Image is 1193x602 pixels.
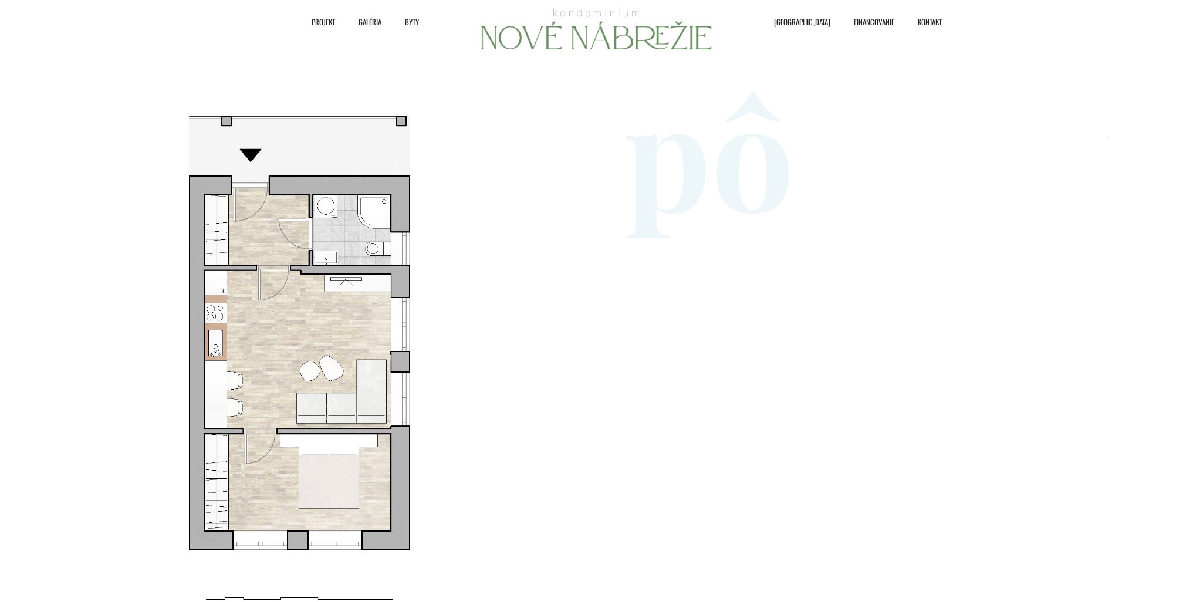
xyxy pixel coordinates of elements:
[312,13,335,31] span: Projekt
[854,13,894,31] span: Financovanie
[359,13,381,31] span: Galéria
[836,13,900,31] a: Financovanie
[294,13,341,31] a: Projekt
[774,13,830,31] span: [GEOGRAPHIC_DATA]
[405,13,419,31] span: Byty
[918,13,942,31] span: Kontakt
[756,13,836,31] a: [GEOGRAPHIC_DATA]
[900,13,948,31] a: Kontakt
[387,13,425,31] a: Byty
[623,63,711,239] span: p
[341,13,387,31] a: Galéria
